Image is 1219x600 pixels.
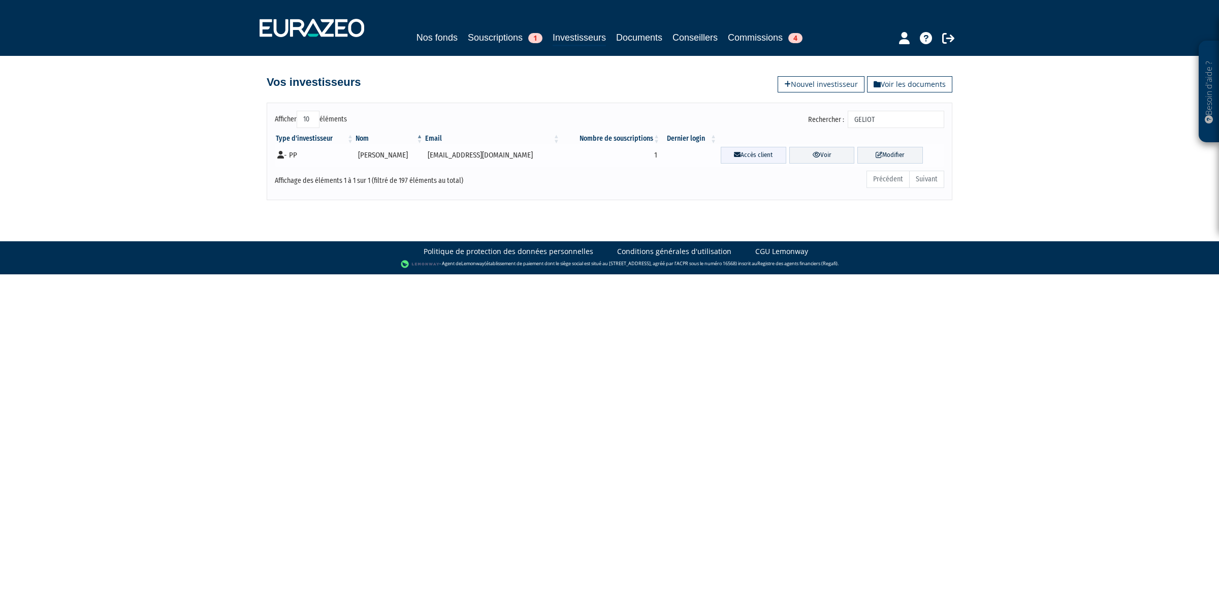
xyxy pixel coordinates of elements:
[275,111,347,128] label: Afficher éléments
[10,259,1209,269] div: - Agent de (établissement de paiement dont le siège social est situé au [STREET_ADDRESS], agréé p...
[461,260,485,267] a: Lemonway
[424,144,561,167] td: [EMAIL_ADDRESS][DOMAIN_NAME]
[867,76,952,92] a: Voir les documents
[672,30,718,45] a: Conseillers
[1203,46,1215,138] p: Besoin d'aide ?
[857,147,923,164] a: Modifier
[468,30,542,45] a: Souscriptions1
[275,144,355,167] td: - PP
[275,170,545,186] div: Affichage des éléments 1 à 1 sur 1 (filtré de 197 éléments au total)
[424,134,561,144] th: Email : activer pour trier la colonne par ordre croissant
[661,134,718,144] th: Dernier login : activer pour trier la colonne par ordre croissant
[267,76,361,88] h4: Vos investisseurs
[424,246,593,257] a: Politique de protection des données personnelles
[260,19,364,37] img: 1732889491-logotype_eurazeo_blanc_rvb.png
[416,30,458,45] a: Nos fonds
[297,111,319,128] select: Afficheréléments
[778,76,864,92] a: Nouvel investisseur
[848,111,944,128] input: Rechercher :
[401,259,440,269] img: logo-lemonway.png
[528,33,542,43] span: 1
[561,134,661,144] th: Nombre de souscriptions : activer pour trier la colonne par ordre croissant
[721,147,786,164] a: Accès client
[553,30,606,46] a: Investisseurs
[355,144,424,167] td: [PERSON_NAME]
[616,30,662,45] a: Documents
[561,144,661,167] td: 1
[617,246,731,257] a: Conditions générales d'utilisation
[718,134,944,144] th: &nbsp;
[355,134,424,144] th: Nom : activer pour trier la colonne par ordre d&eacute;croissant
[275,134,355,144] th: Type d'investisseur : activer pour trier la colonne par ordre croissant
[788,33,803,43] span: 4
[755,246,808,257] a: CGU Lemonway
[808,111,944,128] label: Rechercher :
[728,30,803,45] a: Commissions4
[757,260,838,267] a: Registre des agents financiers (Regafi)
[789,147,855,164] a: Voir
